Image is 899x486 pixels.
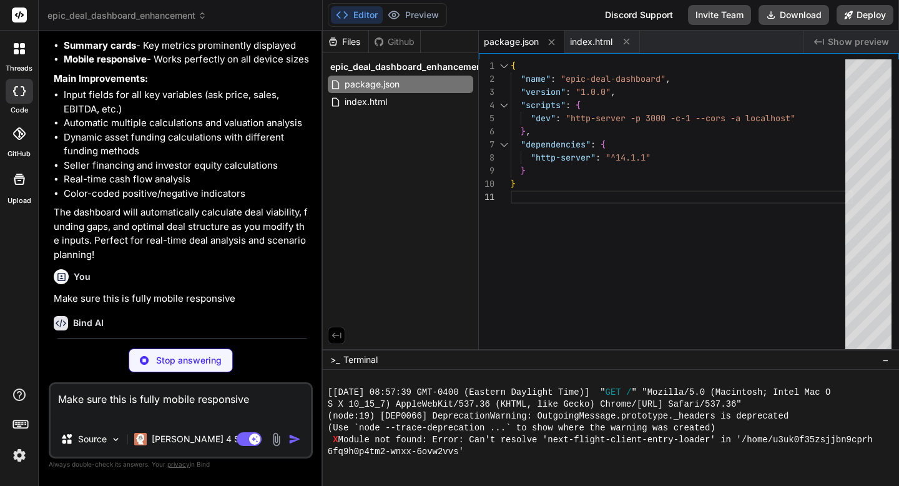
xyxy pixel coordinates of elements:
[328,422,715,434] span: (Use `node --trace-deprecation ...` to show where the warning was created)
[531,112,556,124] span: "dev"
[521,165,526,176] span: }
[479,72,494,86] div: 2
[666,73,671,84] span: ,
[54,206,310,262] p: The dashboard will automatically calculate deal viability, funding gaps, and optimal deal structu...
[566,99,571,111] span: :
[328,399,742,410] span: S X 10_15_7) AppleWebKit/537.36 (KHTML, like Gecko) Chrome/[URL] Safari/537.36"
[328,387,606,399] span: [[DATE] 08:57:39 GMT-0400 (Eastern Daylight Time)] "
[328,446,464,458] span: 6fq9h0p4tm2-wnxx-6ovw2vvs'
[64,159,310,173] li: Seller financing and investor equity calculations
[521,99,566,111] span: "scripts"
[369,36,420,48] div: Github
[9,445,30,466] img: settings
[54,292,310,306] p: Make sure this is fully mobile responsive
[566,112,795,124] span: "http-server -p 3000 -c-1 --cors -a localhost"
[479,177,494,191] div: 10
[521,126,526,137] span: }
[828,36,889,48] span: Show preview
[167,460,190,468] span: privacy
[688,5,751,25] button: Invite Team
[152,433,245,445] p: [PERSON_NAME] 4 S..
[54,339,289,380] button: EPIC Deal DashboardClick to open Workbench
[511,60,516,71] span: {
[64,52,310,67] li: - Works perfectly on all device sizes
[330,61,485,73] span: epic_deal_dashboard_enhancement
[526,126,531,137] span: ,
[51,384,311,422] textarea: Make sure this is fully mobile responsive
[333,434,338,446] span: X
[134,433,147,445] img: Claude 4 Sonnet
[626,387,631,399] span: /
[64,187,310,201] li: Color-coded positive/negative indicators
[343,354,378,366] span: Terminal
[576,86,611,97] span: "1.0.0"
[632,387,831,399] span: " "Mozilla/5.0 (Macintosh; Intel Mac O
[7,149,31,159] label: GitHub
[479,99,494,112] div: 4
[479,125,494,138] div: 6
[566,86,571,97] span: :
[49,459,313,470] p: Always double-check its answers. Your in Bind
[576,99,581,111] span: {
[6,63,32,74] label: threads
[531,152,596,163] span: "http-server"
[591,139,596,150] span: :
[64,88,310,116] li: Input fields for all key variables (ask price, sales, EBITDA, etc.)
[479,86,494,99] div: 3
[156,354,222,367] p: Stop answering
[338,434,873,446] span: Module not found: Error: Can't resolve 'next-flight-client-entry-loader' in '/home/u3uk0f35zsjjbn...
[64,39,310,53] li: - Key metrics prominently displayed
[479,151,494,164] div: 8
[7,196,31,206] label: Upload
[521,73,551,84] span: "name"
[343,77,401,92] span: package.json
[551,73,556,84] span: :
[837,5,893,25] button: Deploy
[597,5,680,25] div: Discord Support
[880,350,892,370] button: −
[47,9,207,22] span: epic_deal_dashboard_enhancement
[64,172,310,187] li: Real-time cash flow analysis
[331,6,383,24] button: Editor
[521,139,591,150] span: "dependencies"
[11,105,28,116] label: code
[330,354,340,366] span: >_
[511,178,516,189] span: }
[606,387,621,399] span: GET
[64,53,147,65] strong: Mobile responsive
[479,191,494,204] div: 11
[882,354,889,366] span: −
[73,317,104,329] h6: Bind AI
[479,59,494,72] div: 1
[74,270,91,283] h6: You
[323,36,368,48] div: Files
[479,138,494,151] div: 7
[759,5,829,25] button: Download
[521,86,566,97] span: "version"
[479,112,494,125] div: 5
[111,434,121,445] img: Pick Models
[496,99,512,112] div: Click to collapse the range.
[479,164,494,177] div: 9
[288,433,301,445] img: icon
[570,36,612,48] span: index.html
[611,86,616,97] span: ,
[496,138,512,151] div: Click to collapse the range.
[269,432,283,447] img: attachment
[383,6,444,24] button: Preview
[64,131,310,159] li: Dynamic asset funding calculations with different funding methods
[556,112,561,124] span: :
[64,39,136,51] strong: Summary cards
[64,116,310,131] li: Automatic multiple calculations and valuation analysis
[484,36,539,48] span: package.json
[328,410,789,422] span: (node:19) [DEP0066] DeprecationWarning: OutgoingMessage.prototype._headers is deprecated
[606,152,651,163] span: "^14.1.1"
[78,433,107,445] p: Source
[54,72,148,84] strong: Main Improvements:
[496,59,512,72] div: Click to collapse the range.
[343,94,388,109] span: index.html
[561,73,666,84] span: "epic-deal-dashboard"
[596,152,601,163] span: :
[601,139,606,150] span: {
